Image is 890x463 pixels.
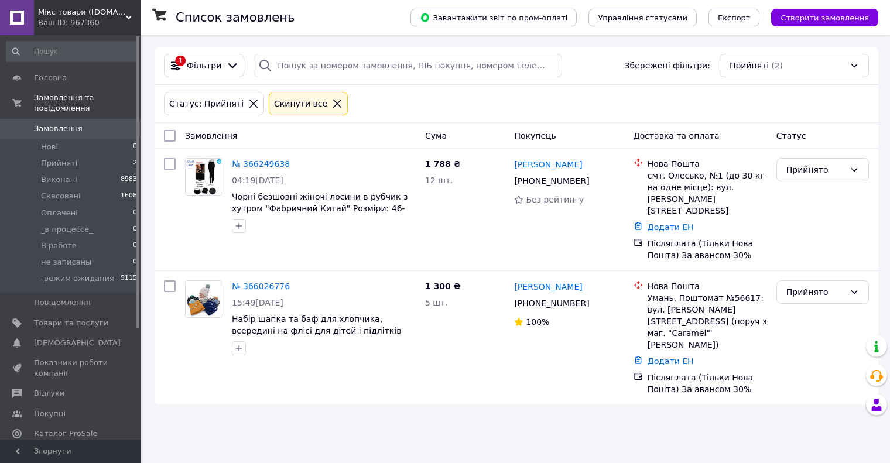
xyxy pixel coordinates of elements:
[133,208,137,218] span: 0
[588,9,697,26] button: Управління статусами
[41,174,77,185] span: Виконані
[648,280,767,292] div: Нова Пошта
[410,9,577,26] button: Завантажити звіт по пром-оплаті
[34,318,108,328] span: Товари та послуги
[718,13,751,22] span: Експорт
[34,297,91,308] span: Повідомлення
[185,131,237,140] span: Замовлення
[648,356,694,366] a: Додати ЕН
[133,158,137,169] span: 2
[121,273,137,284] span: 5115
[34,409,66,419] span: Покупці
[648,158,767,170] div: Нова Пошта
[648,238,767,261] div: Післяплата (Тільки Нова Пошта) За авансом 30%
[187,60,221,71] span: Фільтри
[272,97,330,110] div: Cкинути все
[34,428,97,439] span: Каталог ProSale
[41,208,78,218] span: Оплачені
[133,142,137,152] span: 0
[425,282,461,291] span: 1 300 ₴
[648,372,767,395] div: Післяплата (Тільки Нова Пошта) За авансом 30%
[512,173,591,189] div: [PHONE_NUMBER]
[776,131,806,140] span: Статус
[121,174,137,185] span: 8983
[759,12,878,22] a: Створити замовлення
[133,224,137,235] span: 0
[34,338,121,348] span: [DEMOGRAPHIC_DATA]
[232,192,408,225] a: Чорні безшовні жіночі лосини в рубчик з хутром "Фабричний Китай" Розміри: 46- 52 (16340)
[133,257,137,267] span: 0
[34,73,67,83] span: Головна
[41,241,77,251] span: В работе
[176,11,295,25] h1: Список замовлень
[526,317,549,327] span: 100%
[232,159,290,169] a: № 366249638
[232,298,283,307] span: 15:49[DATE]
[786,163,845,176] div: Прийнято
[514,159,582,170] a: [PERSON_NAME]
[185,280,222,318] a: Фото товару
[186,281,222,317] img: Фото товару
[598,13,687,22] span: Управління статусами
[425,298,448,307] span: 5 шт.
[41,273,117,284] span: -режим ожидания-
[232,176,283,185] span: 04:19[DATE]
[186,159,222,195] img: Фото товару
[425,131,447,140] span: Cума
[512,295,591,311] div: [PHONE_NUMBER]
[121,191,137,201] span: 1608
[34,92,141,114] span: Замовлення та повідомлення
[526,195,584,204] span: Без рейтингу
[771,9,878,26] button: Створити замовлення
[41,257,91,267] span: не записаны
[786,286,845,299] div: Прийнято
[514,131,556,140] span: Покупець
[514,281,582,293] a: [PERSON_NAME]
[648,170,767,217] div: смт. Олесько, №1 (до 30 кг на одне місце): вул. [PERSON_NAME][STREET_ADDRESS]
[34,388,64,399] span: Відгуки
[34,124,83,134] span: Замовлення
[185,158,222,196] a: Фото товару
[634,131,720,140] span: Доставка та оплата
[133,241,137,251] span: 0
[41,191,81,201] span: Скасовані
[41,224,93,235] span: _в процессе_
[648,292,767,351] div: Умань, Поштомат №56617: вул. [PERSON_NAME][STREET_ADDRESS] (поруч з маг. "Caramel"' [PERSON_NAME])
[34,358,108,379] span: Показники роботи компанії
[425,176,453,185] span: 12 шт.
[708,9,760,26] button: Експорт
[425,159,461,169] span: 1 788 ₴
[730,60,769,71] span: Прийняті
[41,158,77,169] span: Прийняті
[232,314,401,347] a: Набір шапка та баф для хлопчика, всередині на флісі для дітей і підлітків Розмір: 52- 58 (17117)
[771,61,783,70] span: (2)
[420,12,567,23] span: Завантажити звіт по пром-оплаті
[232,282,290,291] a: № 366026776
[648,222,694,232] a: Додати ЕН
[625,60,710,71] span: Збережені фільтри:
[781,13,869,22] span: Створити замовлення
[6,41,138,62] input: Пошук
[38,7,126,18] span: Мікс товари (OptOdessa.com.ua) - Оптовий Сайт Дитячого Одягу та Жіночий Одяг від Виробника
[167,97,246,110] div: Статус: Прийняті
[254,54,562,77] input: Пошук за номером замовлення, ПІБ покупця, номером телефону, Email, номером накладної
[41,142,58,152] span: Нові
[38,18,141,28] div: Ваш ID: 967360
